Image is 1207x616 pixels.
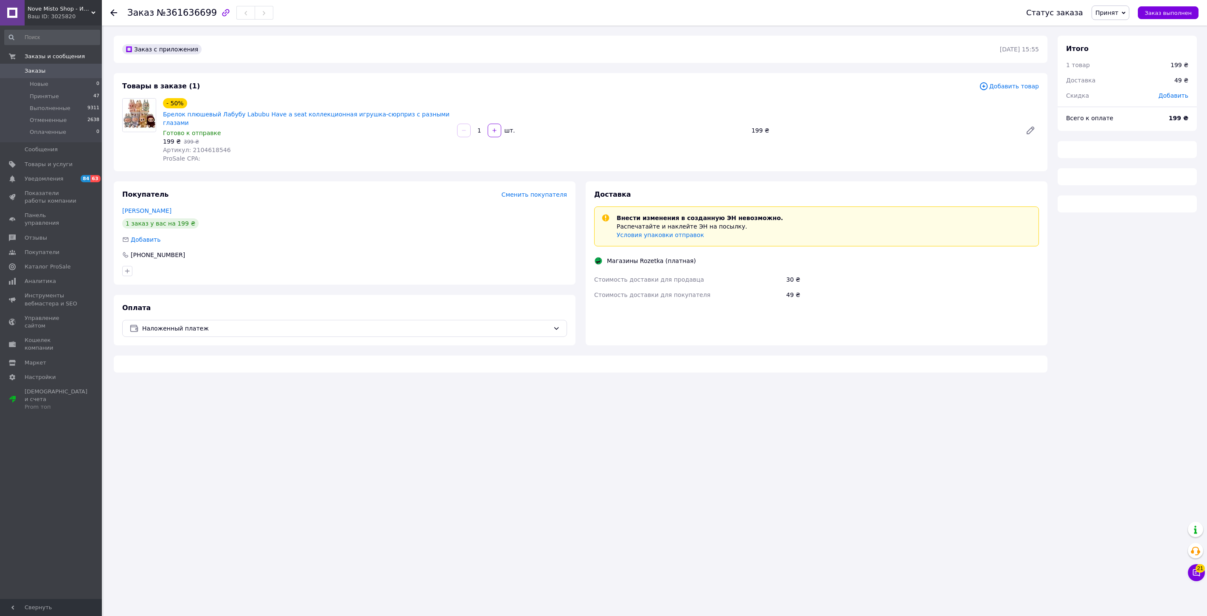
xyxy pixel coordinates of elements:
div: Ваш ID: 3025820 [28,13,102,20]
span: Стоимость доставки для покупателя [594,291,710,298]
span: Заказ выполнен [1145,10,1192,16]
span: Заказы [25,67,45,75]
span: 21 [1196,564,1205,572]
div: 30 ₴ [785,272,1041,287]
div: шт. [502,126,516,135]
span: ProSale CPA: [163,155,200,162]
span: Готово к отправке [163,130,221,136]
span: Товары в заказе (1) [122,82,200,90]
span: 84 [81,175,90,182]
span: 399 ₴ [184,139,199,145]
span: Итого [1066,45,1089,53]
span: Каталог ProSale [25,263,70,271]
span: Принят [1095,9,1118,16]
time: [DATE] 15:55 [1000,46,1039,53]
div: Статус заказа [1026,8,1083,17]
span: Новые [30,80,48,88]
span: Товары и услуги [25,161,73,168]
span: Уведомления [25,175,63,183]
div: 199 ₴ [748,124,1019,136]
span: Доставка [1066,77,1095,84]
span: №361636699 [157,8,217,18]
span: 63 [90,175,100,182]
span: Nove Misto Shop - Интернет магазин товаров для дома [28,5,91,13]
span: Добавить товар [979,82,1039,91]
span: Добавить [1159,92,1188,99]
div: Заказ с приложения [122,44,202,54]
span: 0 [96,80,99,88]
span: Отзывы [25,234,47,242]
a: Брелок плюшевый Лабубу Labubu Have a seat коллекционная игрушка-сюрприз с разными глазами [163,111,449,126]
button: Чат с покупателем21 [1188,564,1205,581]
a: Условия упаковки отправок [617,232,704,238]
span: Наложенный платеж [142,324,550,333]
span: Аналитика [25,277,56,285]
span: Маркет [25,359,46,367]
a: Редактировать [1022,122,1039,139]
div: 1 заказ у вас на 199 ₴ [122,218,199,229]
span: Сменить покупателя [502,191,567,198]
span: 199 ₴ [163,138,181,145]
span: Скидка [1066,92,1089,99]
span: 47 [93,93,99,100]
span: Внести изменения в созданную ЭН невозможно. [617,215,783,221]
span: Оплаченные [30,128,66,136]
span: Артикул: 2104618546 [163,147,231,153]
span: Управление сайтом [25,314,79,330]
span: Панель управления [25,212,79,227]
div: - 50% [163,98,187,108]
div: 199 ₴ [1171,61,1188,69]
span: Заказ [127,8,154,18]
input: Поиск [4,30,100,45]
span: Выполненные [30,105,70,112]
span: 0 [96,128,99,136]
span: Заказы и сообщения [25,53,85,60]
div: 49 ₴ [1169,71,1193,90]
span: Отмененные [30,116,67,124]
b: 199 ₴ [1169,115,1188,122]
span: Всего к оплате [1066,115,1113,122]
p: Распечатайте и наклейте ЭН на посылку. [617,222,783,231]
span: Покупатели [25,249,59,256]
span: Сообщения [25,146,58,153]
img: Брелок плюшевый Лабубу Labubu Have a seat коллекционная игрушка-сюрприз с разными глазами [123,99,155,132]
button: Заказ выполнен [1138,6,1199,19]
span: Инструменты вебмастера и SEO [25,292,79,307]
span: Покупатель [122,190,168,198]
span: 9311 [87,105,99,112]
span: Показатели работы компании [25,189,79,205]
div: Prom топ [25,403,87,411]
div: Вернуться назад [110,8,117,17]
span: Кошелек компании [25,336,79,352]
span: 1 товар [1066,62,1090,68]
div: 49 ₴ [785,287,1041,302]
div: [PHONE_NUMBER] [130,251,186,259]
span: 2638 [87,116,99,124]
span: Принятые [30,93,59,100]
span: Доставка [594,190,631,198]
span: Стоимость доставки для продавца [594,276,704,283]
div: Магазины Rozetka (платная) [605,257,698,265]
span: Оплата [122,304,151,312]
span: Добавить [131,236,160,243]
span: [DEMOGRAPHIC_DATA] и счета [25,388,87,411]
span: Настройки [25,373,56,381]
a: [PERSON_NAME] [122,207,171,214]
